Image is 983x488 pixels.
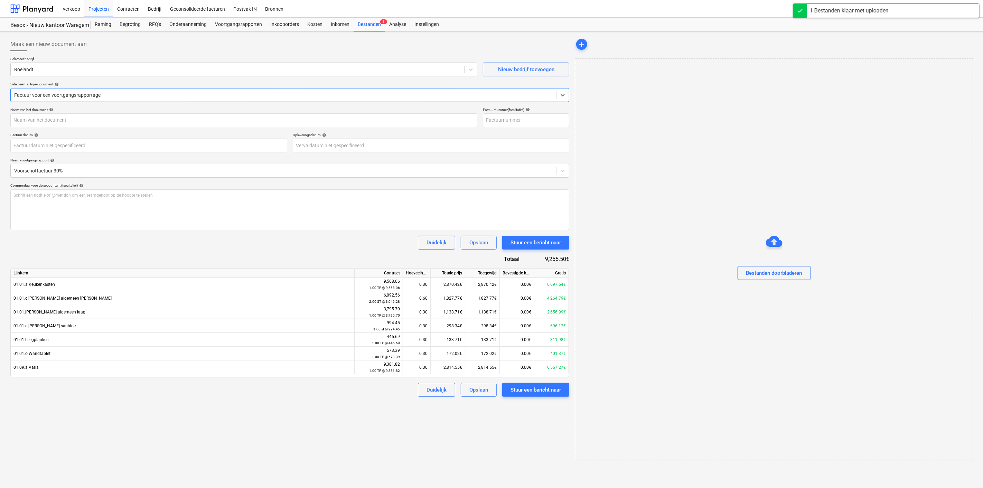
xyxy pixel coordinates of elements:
div: Bestanden doorbladeren [575,58,973,460]
small: 1.00 TP @ 9,568.06 [369,286,400,290]
a: Instellingen [410,18,443,31]
div: 573.39 [357,347,400,360]
div: Selecteer het type document [10,82,569,86]
div: 1,827.77€ [431,291,465,305]
div: 2,870.42€ [431,278,465,291]
a: Inkooporders [266,18,303,31]
input: Factuurdatum niet gespecificeerd [10,139,287,152]
div: 4,264.79€ [534,291,569,305]
div: Opleveringsdatum [293,133,570,137]
button: Bestanden doorbladeren [738,266,811,280]
div: 2,870.42€ [465,278,500,291]
div: 1 Bestanden klaar met uploaden [810,7,889,15]
small: 1.00 TP @ 445.69 [372,341,400,345]
p: Selecteer bedrijf [10,57,477,63]
div: Duidelijk [427,385,447,394]
div: 298.34€ [431,319,465,333]
button: Stuur een bericht naar [502,383,569,397]
span: 01.01.d Kast algemeen laag [13,310,85,315]
div: Nieuw bedrijf toevoegen [498,65,554,74]
div: Duidelijk [427,238,447,247]
div: 2,814.55€ [465,360,500,374]
div: Totaal [479,255,531,263]
span: add [578,40,586,48]
span: 01.01.l Legplanken [13,337,49,342]
span: help [321,133,326,137]
span: help [78,184,83,188]
div: Gratis [534,269,569,278]
small: 1.00 TP @ 573.39 [372,355,400,359]
div: 696.12€ [534,319,569,333]
a: Raming [91,18,115,31]
a: Kosten [303,18,327,31]
button: Duidelijk [418,236,455,250]
a: Inkomen [327,18,354,31]
div: 0.00€ [500,278,534,291]
span: Maak een nieuw document aan [10,40,87,48]
span: help [524,107,530,112]
div: 2,656.99€ [534,305,569,319]
a: Analyse [385,18,410,31]
div: Stuur een bericht naar [511,385,561,394]
div: 0.30 [403,347,431,360]
span: help [33,133,38,137]
div: 0.30 [403,333,431,347]
a: Bestanden1 [354,18,385,31]
div: Toegewijd [465,269,500,278]
div: 133.71€ [431,333,465,347]
small: 2.00 ST @ 3,046.28 [369,300,400,303]
button: Opslaan [461,236,497,250]
div: 2,814.55€ [431,360,465,374]
div: 0.30 [403,319,431,333]
div: 401.37€ [534,347,569,360]
a: Begroting [115,18,145,31]
div: Bevestigde kosten [500,269,534,278]
div: 445.69 [357,334,400,346]
div: 0.00€ [500,360,534,374]
div: 172.02€ [431,347,465,360]
div: 3,795.70 [357,306,400,319]
div: Bestanden [354,18,385,31]
div: Bestanden doorbladeren [746,269,802,278]
span: 01.09.a Varia [13,365,39,370]
div: Commentaar voor de accountant (facultatief) [10,183,569,188]
div: 9,381.82 [357,361,400,374]
span: help [49,158,54,162]
input: Naam van het document [10,113,477,127]
button: Duidelijk [418,383,455,397]
button: Opslaan [461,383,497,397]
div: 0.60 [403,291,431,305]
div: 6,567.27€ [534,360,569,374]
div: Chatwidget [948,455,983,488]
div: 1,138.71€ [431,305,465,319]
a: Voortgangsrapporten [211,18,266,31]
div: Factuur datum [10,133,287,137]
small: 1.00 st @ 994.45 [373,327,400,331]
div: Naam voortgangsrapport [10,158,569,162]
div: 1,827.77€ [465,291,500,305]
div: Contract [355,269,403,278]
div: 0.00€ [500,347,534,360]
div: 298.34€ [465,319,500,333]
div: 0.00€ [500,333,534,347]
a: Onderaanneming [165,18,211,31]
span: 01.01.a Keukenkasten [13,282,55,287]
span: help [53,82,59,86]
a: RFQ's [145,18,165,31]
div: Stuur een bericht naar [511,238,561,247]
span: 01.01.c Kast algemeen hoog [13,296,112,301]
div: 1,138.71€ [465,305,500,319]
div: Totale prijs [431,269,465,278]
input: Vervaldatum niet gespecificeerd [293,139,570,152]
div: Lijnitem [11,269,355,278]
span: 01.01.o Wandtablet [13,351,50,356]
